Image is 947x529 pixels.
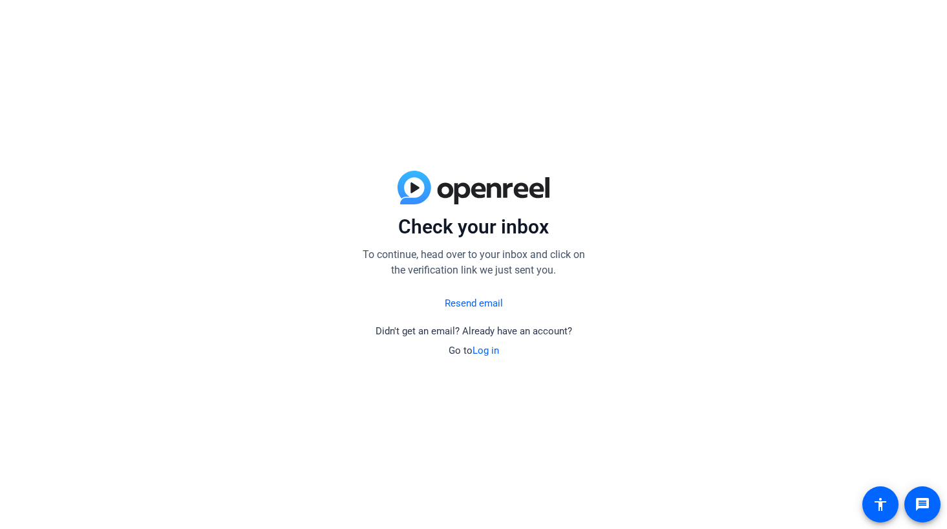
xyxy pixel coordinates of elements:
a: Log in [473,345,499,356]
span: Go to [449,345,499,356]
mat-icon: message [915,497,930,512]
a: Resend email [445,296,503,311]
span: Didn't get an email? Already have an account? [376,325,572,337]
mat-icon: accessibility [873,497,888,512]
img: blue-gradient.svg [398,171,549,204]
p: To continue, head over to your inbox and click on the verification link we just sent you. [357,247,590,278]
p: Check your inbox [357,215,590,239]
